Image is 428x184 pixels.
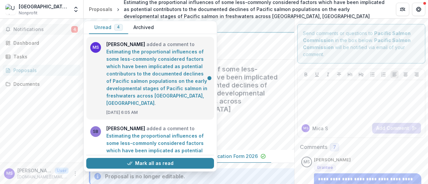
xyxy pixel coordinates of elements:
[13,39,75,46] div: Dashboard
[300,144,327,150] h2: Comments
[128,21,159,34] button: Archived
[86,4,115,14] a: Proposals
[71,170,79,178] button: More
[13,27,71,32] span: Notifications
[3,65,81,76] a: Proposals
[317,165,333,170] span: Grantee
[89,21,128,34] button: Unread
[412,3,425,16] button: Get Help
[5,4,16,15] img: University of British Columbia, Faculty of Land and Food Systems
[71,3,81,16] button: Open entity switcher
[380,70,388,78] button: Ordered List
[333,145,336,150] span: 7
[13,67,75,74] div: Proposals
[368,70,377,78] button: Bullet List
[3,37,81,48] a: Dashboard
[372,123,421,134] button: Add Comment
[413,70,421,78] button: Align Right
[314,157,351,163] p: [PERSON_NAME]
[89,6,112,13] div: Proposals
[297,24,425,63] div: Send comments or questions to in the box below. will be notified via email of your comment.
[303,127,308,130] div: Mica Smith
[313,70,321,78] button: Underline
[335,70,343,78] button: Strike
[19,10,37,16] span: Nonprofit
[105,172,185,180] div: Proposal is no longer editable.
[302,70,310,78] button: Bold
[117,25,120,29] span: 4
[55,168,69,174] p: User
[71,26,78,33] span: 4
[324,70,332,78] button: Italicize
[19,3,69,10] div: [GEOGRAPHIC_DATA], Faculty of Land and Food Systems
[17,174,69,180] p: [DOMAIN_NAME][EMAIL_ADDRESS][DOMAIN_NAME]
[396,3,409,16] button: Partners
[357,70,365,78] button: Heading 2
[6,171,13,176] div: Mica Smith
[3,78,81,89] a: Documents
[13,53,75,60] div: Tasks
[346,70,354,78] button: Heading 1
[106,49,207,106] a: Estimating the proportional influences of some less-commonly considered factors which have been i...
[402,70,410,78] button: Align Center
[304,160,310,164] div: Mica Smith
[106,41,210,107] p: added a comment to .
[391,70,399,78] button: Align Left
[17,167,52,174] p: [PERSON_NAME]
[3,24,81,35] button: Notifications4
[86,158,214,169] button: Mark all as read
[3,51,81,62] a: Tasks
[312,125,328,132] p: Mica S
[13,80,75,87] div: Documents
